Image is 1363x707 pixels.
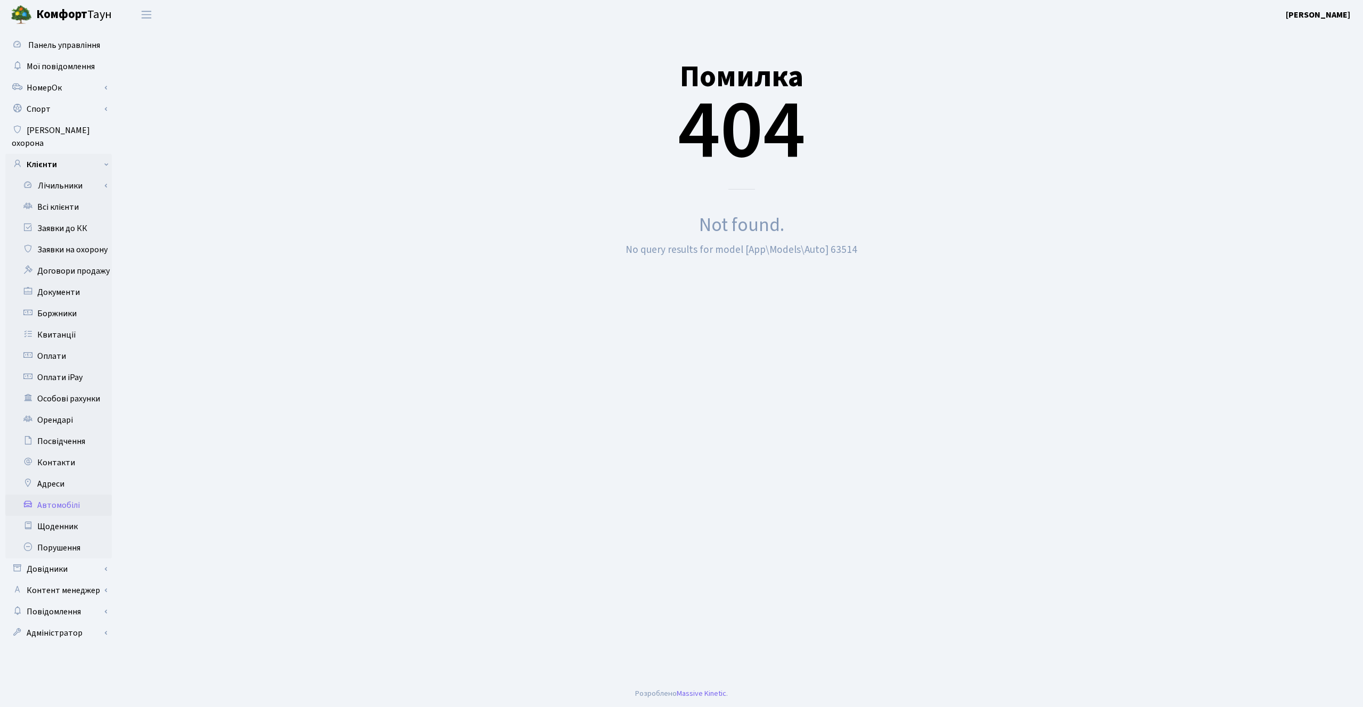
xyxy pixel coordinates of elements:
[136,34,1347,190] div: 404
[5,196,112,218] a: Всі клієнти
[5,154,112,175] a: Клієнти
[5,516,112,537] a: Щоденник
[36,6,112,24] span: Таун
[27,61,95,72] span: Мої повідомлення
[5,218,112,239] a: Заявки до КК
[5,77,112,98] a: НомерОк
[5,346,112,367] a: Оплати
[5,120,112,154] a: [PERSON_NAME] охорона
[626,242,857,257] small: No query results for model [App\Models\Auto] 63514
[5,367,112,388] a: Оплати iPay
[133,6,160,23] button: Переключити навігацію
[5,495,112,516] a: Автомобілі
[5,537,112,558] a: Порушення
[5,260,112,282] a: Договори продажу
[11,4,32,26] img: logo.png
[28,39,100,51] span: Панель управління
[36,6,87,23] b: Комфорт
[5,98,112,120] a: Спорт
[5,324,112,346] a: Квитанції
[5,303,112,324] a: Боржники
[5,558,112,580] a: Довідники
[12,175,112,196] a: Лічильники
[5,282,112,303] a: Документи
[5,452,112,473] a: Контакти
[5,431,112,452] a: Посвідчення
[680,56,803,98] small: Помилка
[635,688,728,700] div: Розроблено .
[5,56,112,77] a: Мої повідомлення
[5,622,112,644] a: Адміністратор
[136,211,1347,240] div: Not found.
[5,239,112,260] a: Заявки на охорону
[5,35,112,56] a: Панель управління
[5,473,112,495] a: Адреси
[5,601,112,622] a: Повідомлення
[5,409,112,431] a: Орендарі
[5,580,112,601] a: Контент менеджер
[5,388,112,409] a: Особові рахунки
[677,688,726,699] a: Massive Kinetic
[1286,9,1350,21] a: [PERSON_NAME]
